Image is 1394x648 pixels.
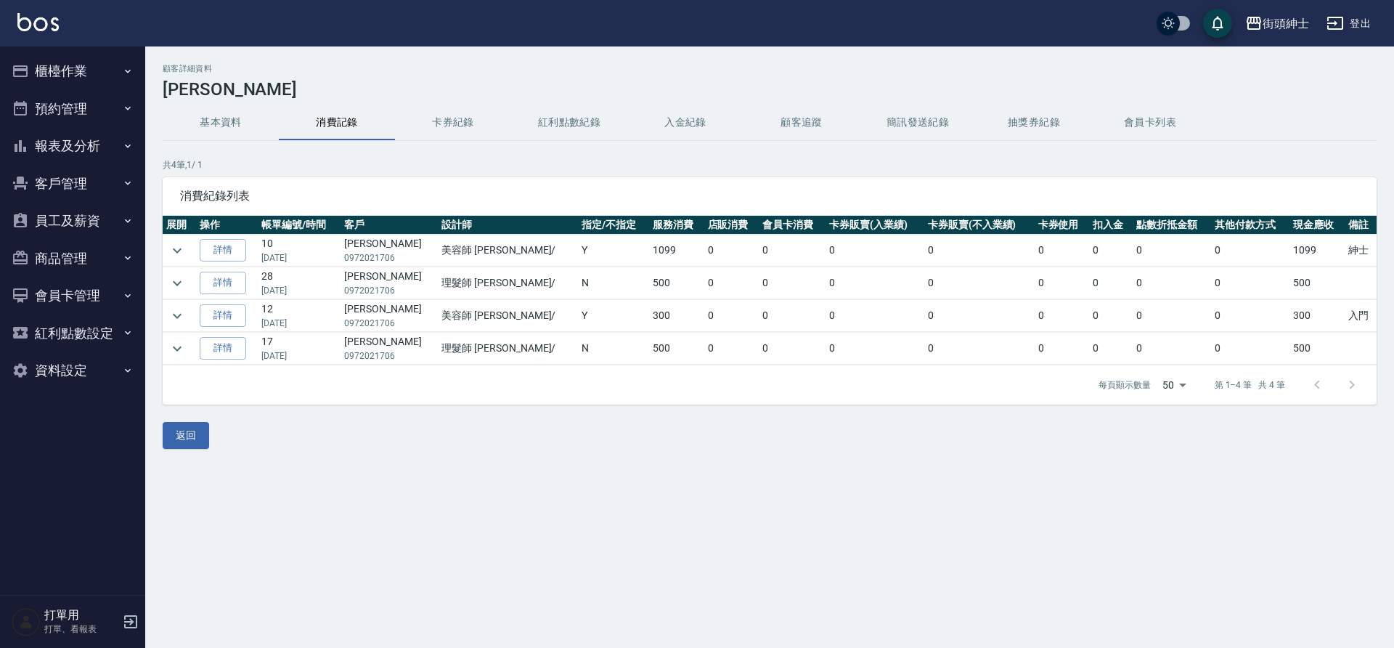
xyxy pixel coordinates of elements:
[163,158,1377,171] p: 共 4 筆, 1 / 1
[704,300,759,332] td: 0
[759,300,826,332] td: 0
[578,333,649,365] td: N
[258,300,341,332] td: 12
[1345,300,1377,332] td: 入門
[200,337,246,360] a: 詳情
[344,284,434,297] p: 0972021706
[924,235,1035,267] td: 0
[1289,235,1345,267] td: 1099
[826,267,924,299] td: 0
[578,300,649,332] td: Y
[759,235,826,267] td: 0
[395,105,511,140] button: 卡券紀錄
[1211,216,1289,235] th: 其他付款方式
[261,317,337,330] p: [DATE]
[6,202,139,240] button: 員工及薪資
[6,352,139,389] button: 資料設定
[1089,300,1133,332] td: 0
[1035,216,1090,235] th: 卡券使用
[1133,300,1211,332] td: 0
[163,216,196,235] th: 展開
[649,216,704,235] th: 服務消費
[704,216,759,235] th: 店販消費
[6,165,139,203] button: 客戶管理
[6,240,139,278] button: 商品管理
[1092,105,1208,140] button: 會員卡列表
[704,333,759,365] td: 0
[1215,378,1285,392] p: 第 1–4 筆 共 4 筆
[649,333,704,365] td: 500
[166,240,188,262] button: expand row
[1035,300,1090,332] td: 0
[1133,333,1211,365] td: 0
[1211,300,1289,332] td: 0
[1263,15,1309,33] div: 街頭紳士
[578,216,649,235] th: 指定/不指定
[344,349,434,363] p: 0972021706
[258,267,341,299] td: 28
[1035,235,1090,267] td: 0
[258,235,341,267] td: 10
[196,216,258,235] th: 操作
[511,105,627,140] button: 紅利點數紀錄
[924,333,1035,365] td: 0
[759,216,826,235] th: 會員卡消費
[1345,216,1377,235] th: 備註
[166,305,188,327] button: expand row
[438,216,578,235] th: 設計師
[200,272,246,294] a: 詳情
[826,300,924,332] td: 0
[759,333,826,365] td: 0
[826,235,924,267] td: 0
[261,251,337,264] p: [DATE]
[1289,216,1345,235] th: 現金應收
[344,317,434,330] p: 0972021706
[261,349,337,363] p: [DATE]
[1289,300,1345,332] td: 300
[924,300,1035,332] td: 0
[1133,235,1211,267] td: 0
[6,52,139,90] button: 櫃檯作業
[261,284,337,297] p: [DATE]
[1089,333,1133,365] td: 0
[1133,216,1211,235] th: 點數折抵金額
[1133,267,1211,299] td: 0
[578,267,649,299] td: N
[1289,267,1345,299] td: 500
[6,277,139,315] button: 會員卡管理
[1239,9,1315,39] button: 街頭紳士
[44,608,118,623] h5: 打單用
[649,235,704,267] td: 1099
[6,127,139,165] button: 報表及分析
[438,267,578,299] td: 理髮師 [PERSON_NAME] /
[341,216,438,235] th: 客戶
[180,189,1359,203] span: 消費紀錄列表
[1157,365,1191,405] div: 50
[649,267,704,299] td: 500
[578,235,649,267] td: Y
[200,239,246,262] a: 詳情
[924,267,1035,299] td: 0
[759,267,826,299] td: 0
[649,300,704,332] td: 300
[1211,333,1289,365] td: 0
[258,333,341,365] td: 17
[438,235,578,267] td: 美容師 [PERSON_NAME] /
[860,105,976,140] button: 簡訊發送紀錄
[743,105,860,140] button: 顧客追蹤
[1211,267,1289,299] td: 0
[6,90,139,128] button: 預約管理
[279,105,395,140] button: 消費記錄
[163,79,1377,100] h3: [PERSON_NAME]
[1321,10,1377,37] button: 登出
[163,422,209,449] button: 返回
[17,13,59,31] img: Logo
[1035,333,1090,365] td: 0
[1089,216,1133,235] th: 扣入金
[1289,333,1345,365] td: 500
[258,216,341,235] th: 帳單編號/時間
[166,338,188,360] button: expand row
[704,267,759,299] td: 0
[976,105,1092,140] button: 抽獎券紀錄
[1211,235,1289,267] td: 0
